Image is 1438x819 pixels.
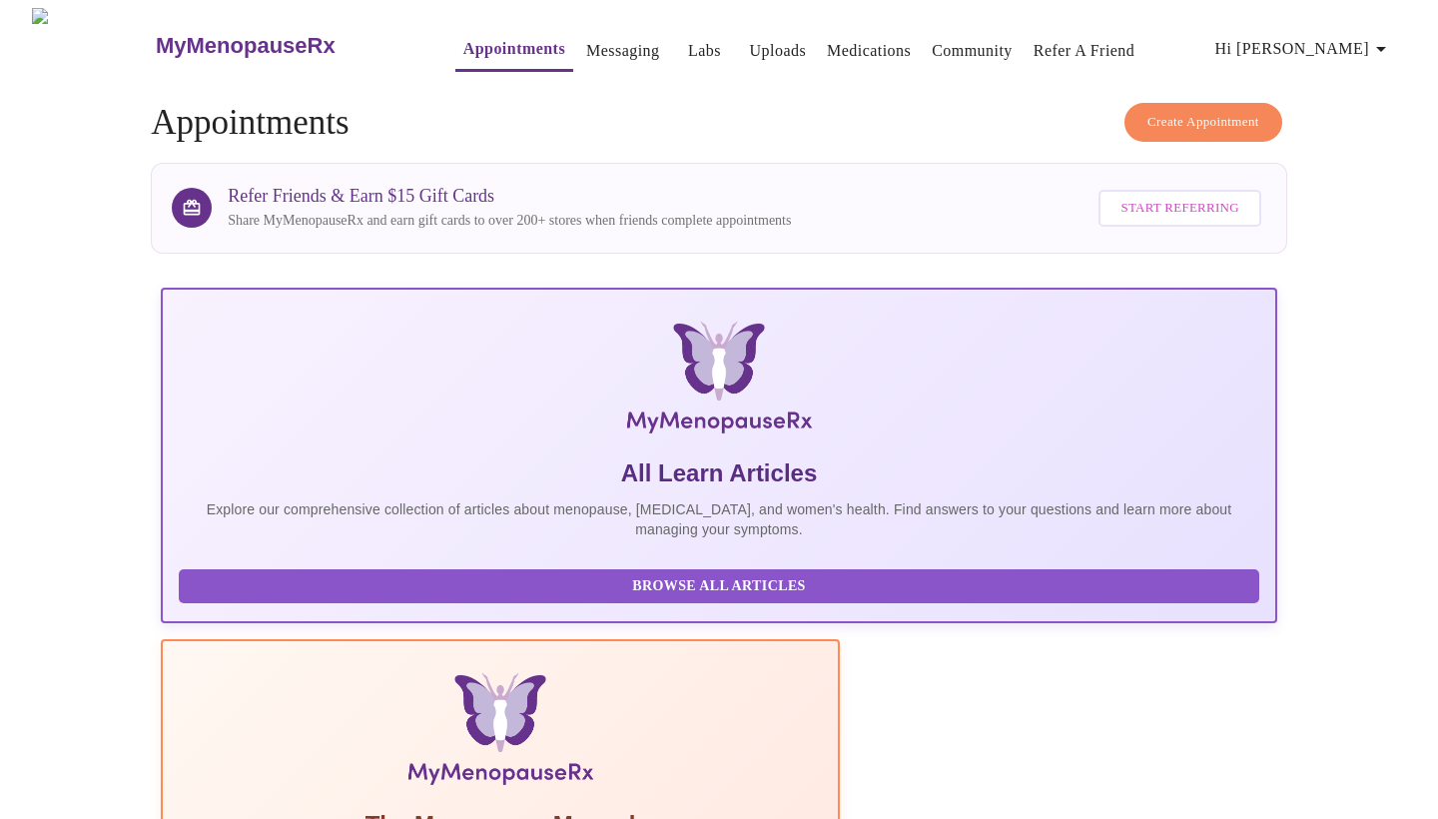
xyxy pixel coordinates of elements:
[228,186,791,207] h3: Refer Friends & Earn $15 Gift Cards
[1098,190,1260,227] button: Start Referring
[742,31,815,71] button: Uploads
[156,33,336,59] h3: MyMenopauseRx
[1120,197,1238,220] span: Start Referring
[153,11,414,81] a: MyMenopauseRx
[463,35,565,63] a: Appointments
[151,103,1287,143] h4: Appointments
[932,37,1013,65] a: Community
[455,29,573,72] button: Appointments
[1124,103,1282,142] button: Create Appointment
[179,457,1259,489] h5: All Learn Articles
[1034,37,1135,65] a: Refer a Friend
[32,8,153,83] img: MyMenopauseRx Logo
[1215,35,1393,63] span: Hi [PERSON_NAME]
[228,211,791,231] p: Share MyMenopauseRx and earn gift cards to over 200+ stores when friends complete appointments
[924,31,1021,71] button: Community
[688,37,721,65] a: Labs
[673,31,737,71] button: Labs
[827,37,911,65] a: Medications
[1147,111,1259,134] span: Create Appointment
[1207,29,1401,69] button: Hi [PERSON_NAME]
[586,37,659,65] a: Messaging
[179,569,1259,604] button: Browse All Articles
[1093,180,1265,237] a: Start Referring
[281,673,719,793] img: Menopause Manual
[347,322,1091,441] img: MyMenopauseRx Logo
[1026,31,1143,71] button: Refer a Friend
[578,31,667,71] button: Messaging
[750,37,807,65] a: Uploads
[199,574,1239,599] span: Browse All Articles
[179,576,1264,593] a: Browse All Articles
[179,499,1259,539] p: Explore our comprehensive collection of articles about menopause, [MEDICAL_DATA], and women's hea...
[819,31,919,71] button: Medications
